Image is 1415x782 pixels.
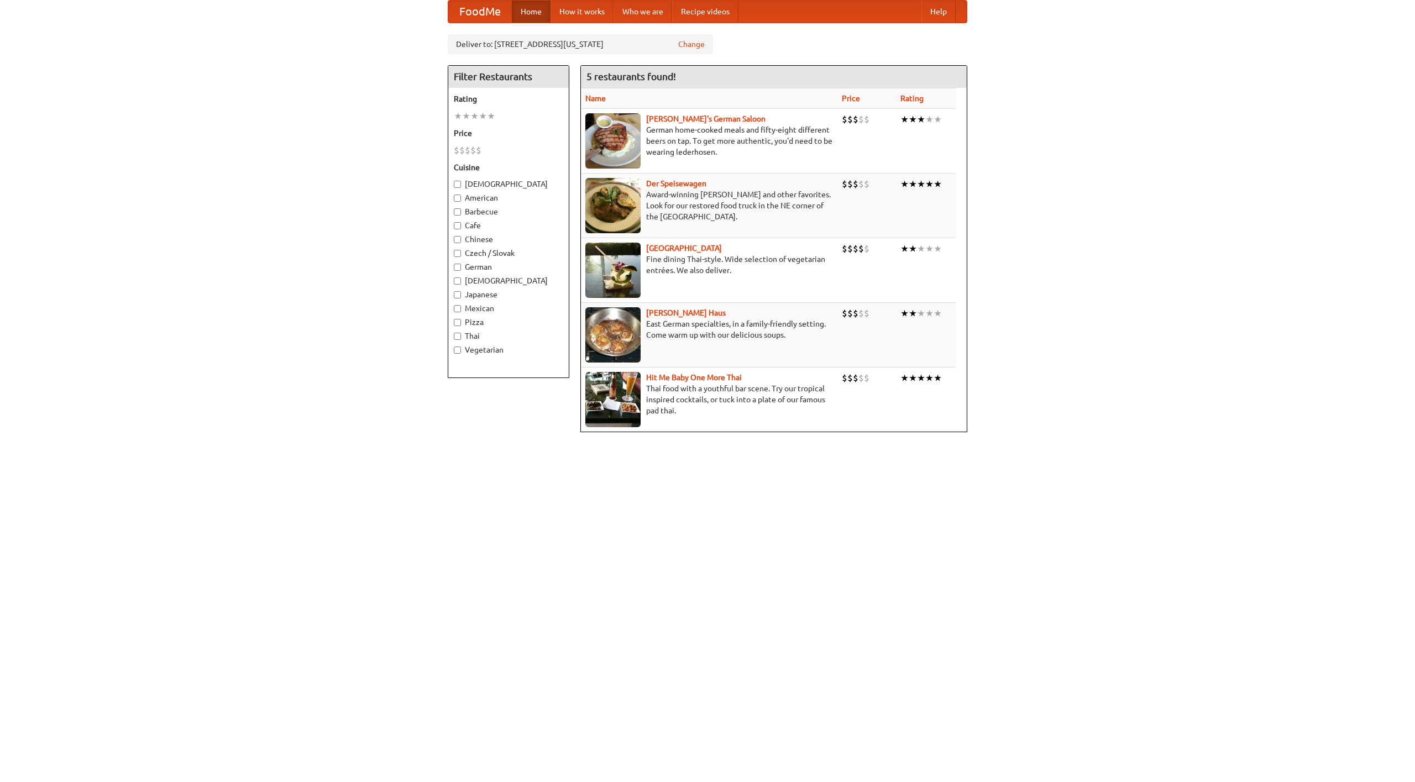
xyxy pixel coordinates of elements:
li: ★ [934,243,942,255]
li: ★ [917,372,925,384]
a: Price [842,94,860,103]
li: $ [864,372,869,384]
li: ★ [487,110,495,122]
a: Recipe videos [672,1,738,23]
li: ★ [454,110,462,122]
label: American [454,192,563,203]
a: Name [585,94,606,103]
li: ★ [934,372,942,384]
a: How it works [551,1,614,23]
h5: Rating [454,93,563,104]
img: satay.jpg [585,243,641,298]
li: ★ [909,178,917,190]
li: $ [465,144,470,156]
img: speisewagen.jpg [585,178,641,233]
li: ★ [917,113,925,125]
li: ★ [934,307,942,319]
label: Chinese [454,234,563,245]
li: ★ [934,178,942,190]
label: Japanese [454,289,563,300]
li: ★ [900,243,909,255]
label: Vegetarian [454,344,563,355]
li: ★ [900,178,909,190]
li: $ [470,144,476,156]
li: $ [858,307,864,319]
li: $ [858,372,864,384]
img: esthers.jpg [585,113,641,169]
label: [DEMOGRAPHIC_DATA] [454,275,563,286]
li: $ [842,307,847,319]
input: Chinese [454,236,461,243]
li: $ [858,243,864,255]
li: ★ [900,307,909,319]
div: Deliver to: [STREET_ADDRESS][US_STATE] [448,34,713,54]
li: ★ [917,178,925,190]
li: $ [858,178,864,190]
li: $ [847,178,853,190]
a: FoodMe [448,1,512,23]
li: ★ [909,372,917,384]
input: Thai [454,333,461,340]
input: American [454,195,461,202]
input: Barbecue [454,208,461,216]
p: Fine dining Thai-style. Wide selection of vegetarian entrées. We also deliver. [585,254,833,276]
li: $ [842,243,847,255]
li: $ [858,113,864,125]
li: $ [864,307,869,319]
input: [DEMOGRAPHIC_DATA] [454,277,461,285]
li: ★ [925,178,934,190]
h5: Price [454,128,563,139]
li: $ [842,372,847,384]
li: $ [847,113,853,125]
a: Der Speisewagen [646,179,706,188]
a: [PERSON_NAME] Haus [646,308,726,317]
li: ★ [909,243,917,255]
p: East German specialties, in a family-friendly setting. Come warm up with our delicious soups. [585,318,833,340]
label: Pizza [454,317,563,328]
li: ★ [462,110,470,122]
input: Cafe [454,222,461,229]
input: Czech / Slovak [454,250,461,257]
a: Hit Me Baby One More Thai [646,373,742,382]
a: Rating [900,94,924,103]
li: ★ [934,113,942,125]
input: Pizza [454,319,461,326]
li: ★ [900,113,909,125]
h5: Cuisine [454,162,563,173]
li: ★ [479,110,487,122]
a: [GEOGRAPHIC_DATA] [646,244,722,253]
img: kohlhaus.jpg [585,307,641,363]
li: ★ [909,113,917,125]
li: $ [853,307,858,319]
a: [PERSON_NAME]'s German Saloon [646,114,766,123]
li: ★ [925,372,934,384]
a: Help [921,1,956,23]
label: Thai [454,330,563,342]
li: ★ [925,307,934,319]
li: ★ [925,113,934,125]
li: $ [853,113,858,125]
label: Czech / Slovak [454,248,563,259]
li: $ [476,144,481,156]
ng-pluralize: 5 restaurants found! [586,71,676,82]
li: $ [842,113,847,125]
li: ★ [900,372,909,384]
label: Cafe [454,220,563,231]
h4: Filter Restaurants [448,66,569,88]
label: Mexican [454,303,563,314]
input: Mexican [454,305,461,312]
input: [DEMOGRAPHIC_DATA] [454,181,461,188]
a: Who we are [614,1,672,23]
a: Change [678,39,705,50]
li: $ [864,243,869,255]
a: Home [512,1,551,23]
li: ★ [917,243,925,255]
label: German [454,261,563,272]
input: Vegetarian [454,347,461,354]
li: $ [847,372,853,384]
p: Thai food with a youthful bar scene. Try our tropical inspired cocktails, or tuck into a plate of... [585,383,833,416]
